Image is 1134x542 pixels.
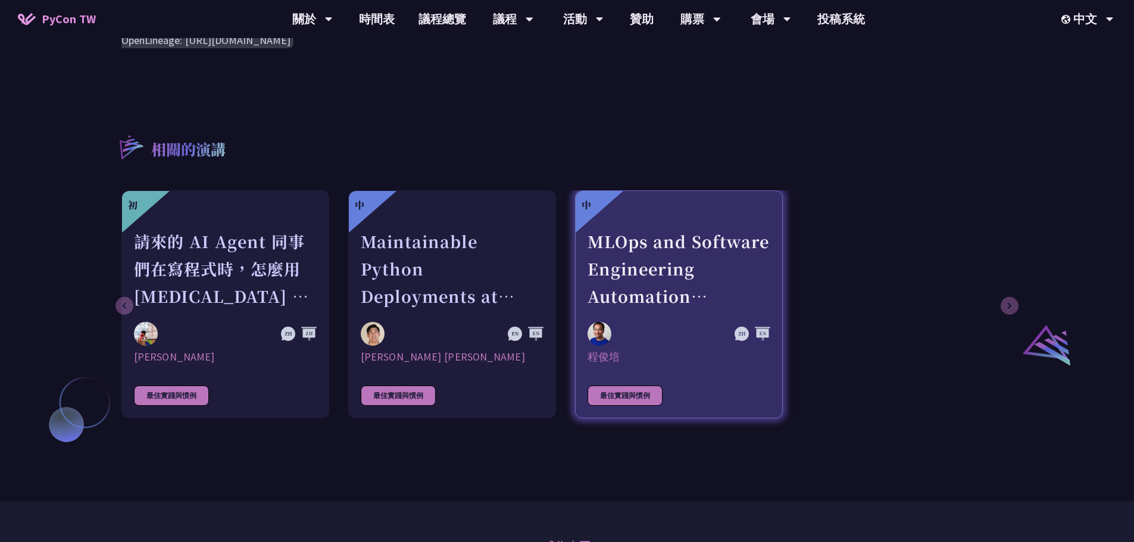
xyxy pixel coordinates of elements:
a: PyCon TW [6,4,108,34]
img: Justin Lee [361,322,385,346]
img: 程俊培 [588,322,611,346]
div: [PERSON_NAME] [PERSON_NAME] [361,350,543,364]
div: Maintainable Python Deployments at Scale: Decoupling Build from Runtime [361,228,543,310]
div: 最佳實踐與慣例 [361,386,436,406]
img: Locale Icon [1061,15,1073,24]
div: 中 [582,198,591,212]
img: Keith Yang [134,322,158,346]
div: 請來的 AI Agent 同事們在寫程式時，怎麼用 [MEDICAL_DATA] 去除各種幻想與盲點 [134,228,317,310]
div: [PERSON_NAME] [134,350,317,364]
img: Home icon of PyCon TW 2025 [18,13,36,25]
span: PyCon TW [42,10,96,28]
div: MLOps and Software Engineering Automation Challenges in Production [588,228,770,310]
a: 初 請來的 AI Agent 同事們在寫程式時，怎麼用 [MEDICAL_DATA] 去除各種幻想與盲點 Keith Yang [PERSON_NAME] 最佳實踐與慣例 [121,190,329,418]
div: 中 [355,198,364,212]
a: 中 MLOps and Software Engineering Automation Challenges in Production 程俊培 程俊培 最佳實踐與慣例 [575,190,783,418]
div: 初 [128,198,138,212]
img: r3.8d01567.svg [102,118,160,176]
div: 程俊培 [588,350,770,364]
div: 最佳實踐與慣例 [588,386,663,406]
div: 最佳實踐與慣例 [134,386,209,406]
p: 相關的演講 [151,139,226,162]
a: 中 Maintainable Python Deployments at Scale: Decoupling Build from Runtime Justin Lee [PERSON_NAME... [348,190,556,418]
